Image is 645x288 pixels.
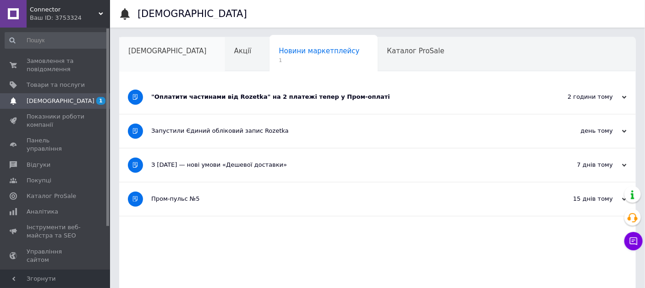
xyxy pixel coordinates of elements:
div: 2 години тому [535,93,627,101]
span: Управління сайтом [27,248,85,264]
span: 1 [279,57,359,64]
div: Запустили Єдиний обліковий запис Rozetka [151,127,535,135]
span: Аналітика [27,208,58,216]
span: Connector [30,6,99,14]
h1: [DEMOGRAPHIC_DATA] [138,8,247,19]
div: З [DATE] — нові умови «Дешевої доставки» [151,161,535,169]
div: Пром-пульс №5 [151,195,535,203]
span: Товари та послуги [27,81,85,89]
div: Ваш ID: 3753324 [30,14,110,22]
span: Відгуки [27,161,50,169]
button: Чат з покупцем [624,232,643,250]
span: Замовлення та повідомлення [27,57,85,73]
span: Панель управління [27,136,85,153]
span: [DEMOGRAPHIC_DATA] [27,97,94,105]
span: Акції [234,47,252,55]
div: 15 днів тому [535,195,627,203]
div: 7 днів тому [535,161,627,169]
div: "Оплатити частинами від Rozetka" на 2 платежі тепер у Пром-оплаті [151,93,535,101]
span: Новини маркетплейсу [279,47,359,55]
span: Показники роботи компанії [27,113,85,129]
input: Пошук [5,32,108,49]
span: 1 [96,97,105,105]
span: Інструменти веб-майстра та SEO [27,223,85,240]
span: Покупці [27,176,51,185]
div: день тому [535,127,627,135]
span: Каталог ProSale [387,47,444,55]
span: [DEMOGRAPHIC_DATA] [128,47,207,55]
span: Каталог ProSale [27,192,76,200]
